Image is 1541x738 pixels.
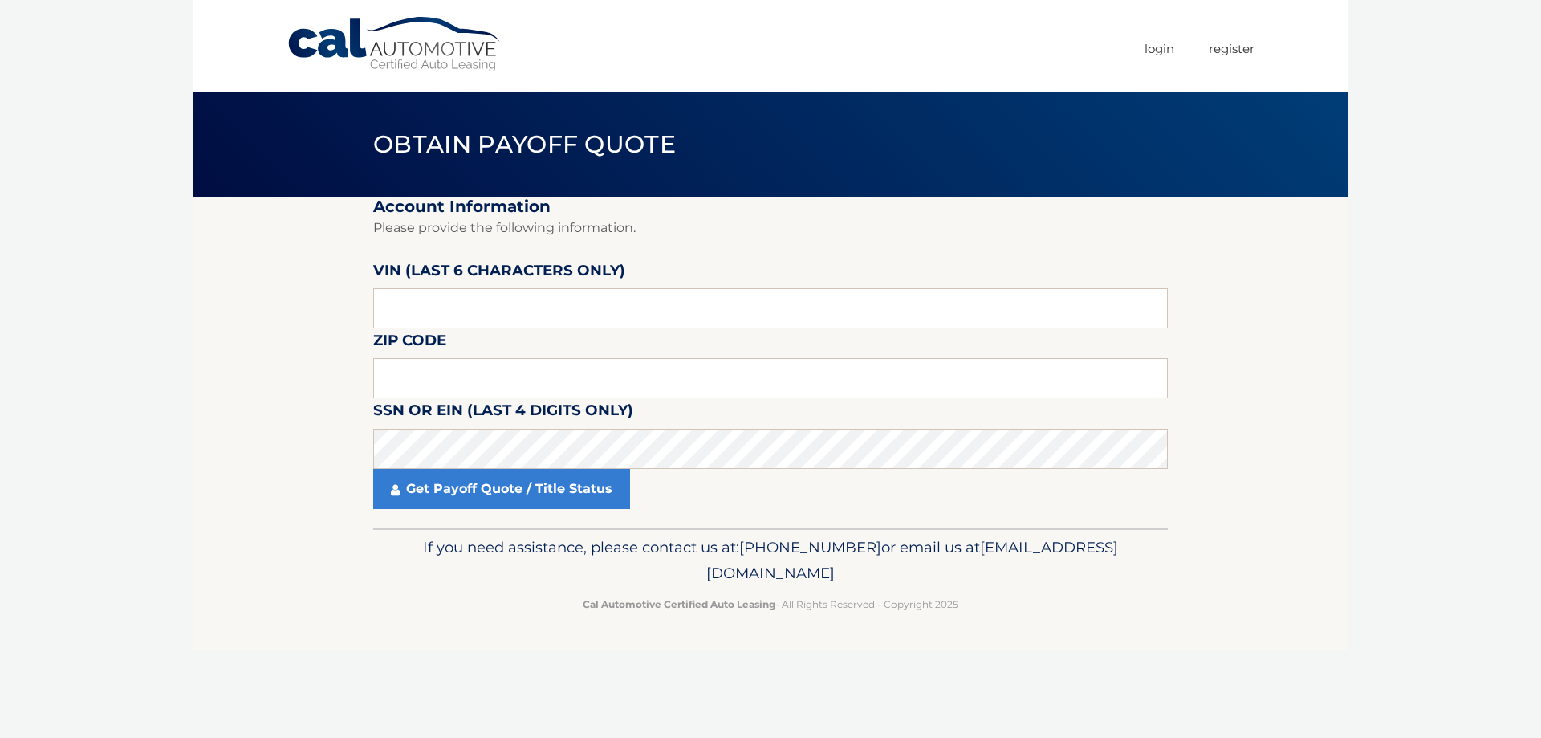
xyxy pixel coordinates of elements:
h2: Account Information [373,197,1168,217]
label: Zip Code [373,328,446,358]
p: - All Rights Reserved - Copyright 2025 [384,596,1157,613]
a: Login [1145,35,1174,62]
span: [PHONE_NUMBER] [739,538,881,557]
label: SSN or EIN (last 4 digits only) [373,398,633,428]
a: Get Payoff Quote / Title Status [373,469,630,509]
label: VIN (last 6 characters only) [373,259,625,288]
strong: Cal Automotive Certified Auto Leasing [583,598,775,610]
a: Cal Automotive [287,16,503,73]
a: Register [1209,35,1254,62]
p: If you need assistance, please contact us at: or email us at [384,535,1157,586]
span: Obtain Payoff Quote [373,129,676,159]
p: Please provide the following information. [373,217,1168,239]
